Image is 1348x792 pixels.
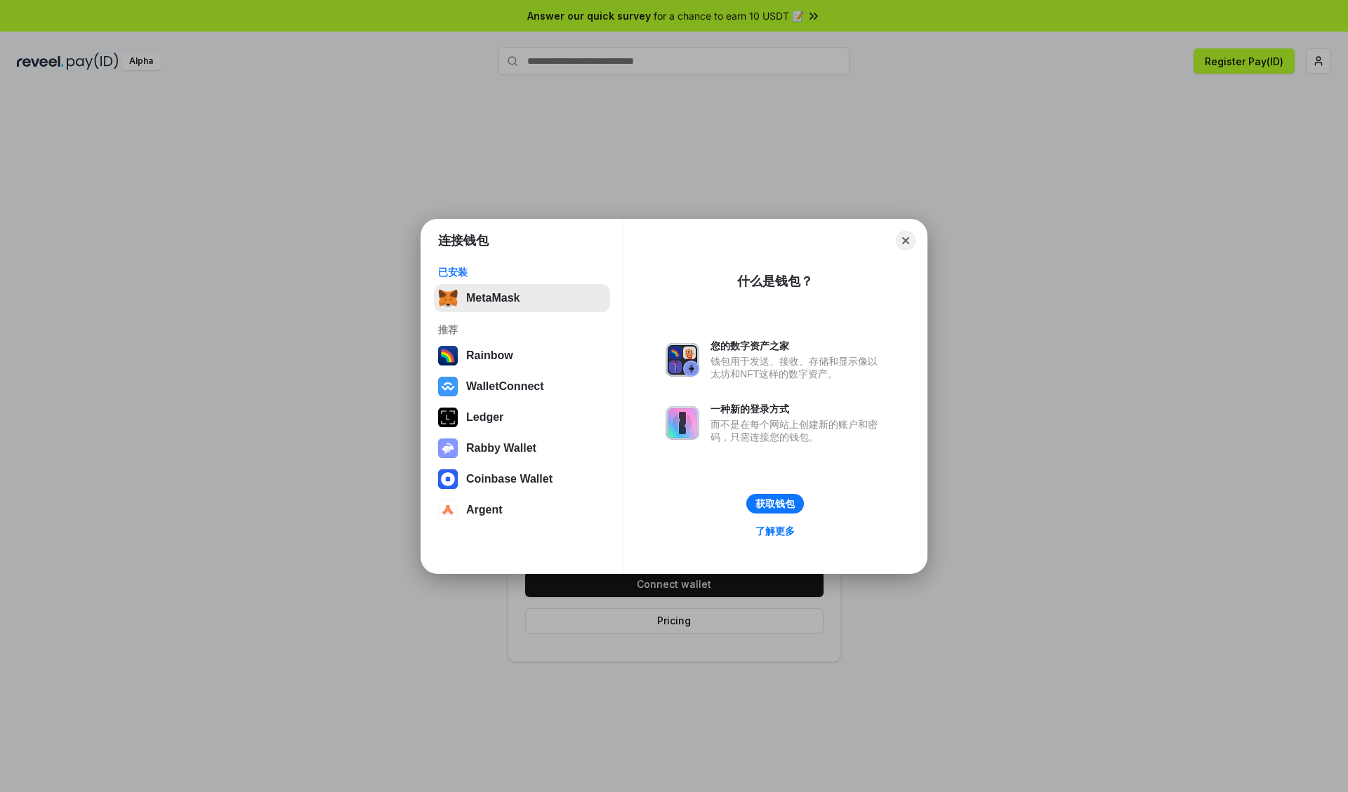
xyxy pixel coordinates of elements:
[438,232,489,249] h1: 连接钱包
[466,349,513,362] div: Rainbow
[711,403,885,415] div: 一种新的登录方式
[737,273,813,290] div: 什么是钱包？
[434,284,610,312] button: MetaMask
[755,497,795,510] div: 获取钱包
[666,406,699,440] img: svg+xml,%3Csvg%20xmlns%3D%22http%3A%2F%2Fwww.w3.org%2F2000%2Fsvg%22%20fill%3D%22none%22%20viewBox...
[434,465,610,493] button: Coinbase Wallet
[434,403,610,431] button: Ledger
[438,500,458,520] img: svg+xml,%3Csvg%20width%3D%2228%22%20height%3D%2228%22%20viewBox%3D%220%200%2028%2028%22%20fill%3D...
[466,504,503,516] div: Argent
[466,442,536,455] div: Rabby Wallet
[711,418,885,443] div: 而不是在每个网站上创建新的账户和密码，只需连接您的钱包。
[438,469,458,489] img: svg+xml,%3Csvg%20width%3D%2228%22%20height%3D%2228%22%20viewBox%3D%220%200%2028%2028%22%20fill%3D...
[666,343,699,377] img: svg+xml,%3Csvg%20xmlns%3D%22http%3A%2F%2Fwww.w3.org%2F2000%2Fsvg%22%20fill%3D%22none%22%20viewBox...
[747,522,803,540] a: 了解更多
[434,372,610,401] button: WalletConnect
[466,473,553,485] div: Coinbase Wallet
[438,266,606,278] div: 已安装
[438,438,458,458] img: svg+xml,%3Csvg%20xmlns%3D%22http%3A%2F%2Fwww.w3.org%2F2000%2Fsvg%22%20fill%3D%22none%22%20viewBox...
[434,342,610,370] button: Rainbow
[434,434,610,462] button: Rabby Wallet
[466,411,503,424] div: Ledger
[711,340,885,352] div: 您的数字资产之家
[434,496,610,524] button: Argent
[438,288,458,308] img: svg+xml,%3Csvg%20fill%3D%22none%22%20height%3D%2233%22%20viewBox%3D%220%200%2035%2033%22%20width%...
[438,346,458,365] img: svg+xml,%3Csvg%20width%3D%22120%22%20height%3D%22120%22%20viewBox%3D%220%200%20120%20120%22%20fil...
[438,377,458,396] img: svg+xml,%3Csvg%20width%3D%2228%22%20height%3D%2228%22%20viewBox%3D%220%200%2028%2028%22%20fill%3D...
[746,494,804,514] button: 获取钱包
[466,380,544,393] div: WalletConnect
[466,292,520,304] div: MetaMask
[438,408,458,427] img: svg+xml,%3Csvg%20xmlns%3D%22http%3A%2F%2Fwww.w3.org%2F2000%2Fsvg%22%20width%3D%2228%22%20height%3...
[755,525,795,537] div: 了解更多
[896,231,916,250] button: Close
[711,355,885,380] div: 钱包用于发送、接收、存储和显示像以太坊和NFT这样的数字资产。
[438,323,606,336] div: 推荐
